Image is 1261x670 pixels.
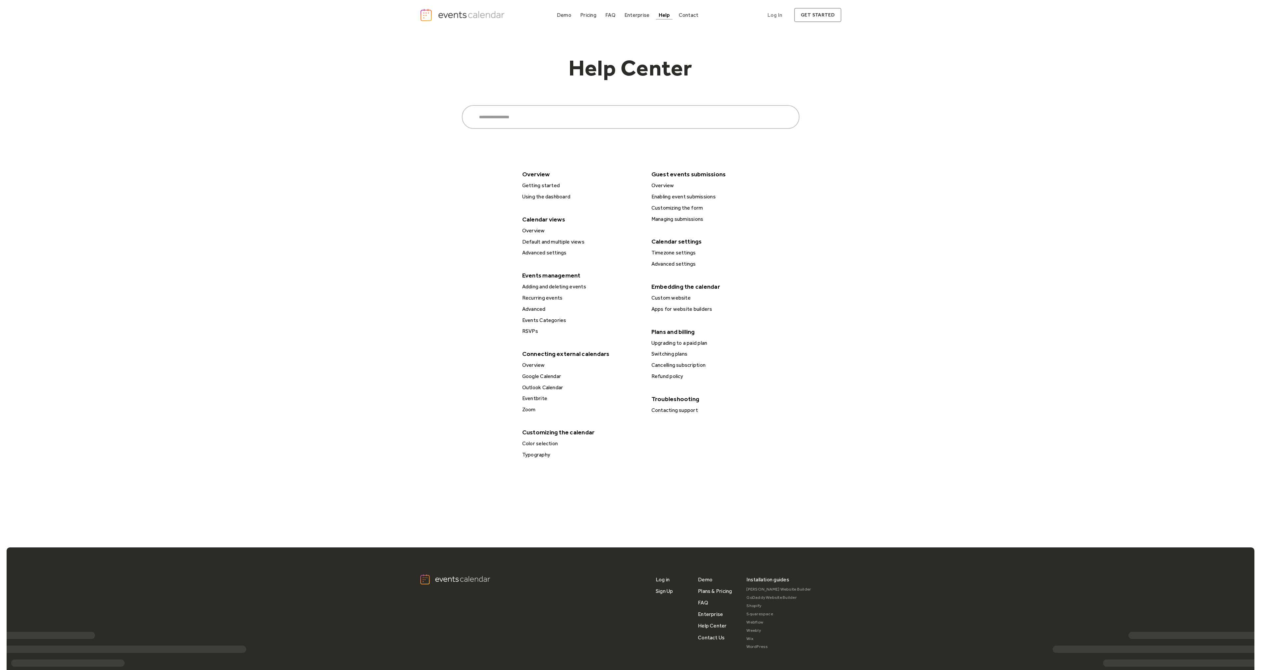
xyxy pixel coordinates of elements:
a: Custom website [649,294,773,302]
a: Zoom [520,405,644,414]
a: Outlook Calendar [520,383,644,392]
a: Apps for website builders [649,305,773,313]
div: Guest events submissions [648,168,772,180]
a: Switching plans [649,350,773,358]
div: Pricing [580,13,596,17]
h1: Help Center [538,56,723,85]
a: Upgrading to a paid plan [649,339,773,347]
a: Adding and deleting events [520,282,644,291]
div: Overview [519,168,643,180]
a: Refund policy [649,372,773,381]
a: Managing submissions [649,215,773,223]
a: Log In [761,8,789,22]
a: RSVPs [520,327,644,335]
div: Installation guides [746,574,789,585]
a: Demo [554,11,574,19]
div: Troubleshooting [648,393,772,405]
div: Connecting external calendars [519,348,643,360]
a: Customizing the form [649,204,773,212]
a: Help [656,11,673,19]
a: Pricing [578,11,599,19]
a: FAQ [603,11,618,19]
a: Advanced settings [520,248,644,257]
a: Contact [676,11,701,19]
a: Weebly [746,626,811,635]
a: home [420,8,507,22]
a: Wix [746,635,811,643]
a: Overview [649,181,773,190]
a: Events Categories [520,316,644,325]
a: Color selection [520,439,644,448]
a: Enterprise [698,608,723,620]
a: Getting started [520,181,644,190]
a: Enterprise [622,11,652,19]
div: Help [659,13,670,17]
a: Help Center [698,620,727,631]
a: Google Calendar [520,372,644,381]
a: get started [794,8,841,22]
div: Customizing the calendar [519,426,643,438]
a: Webflow [746,618,811,626]
a: Typography [520,451,644,459]
a: Enabling event submissions [649,192,773,201]
div: Events management [519,270,643,281]
div: FAQ [605,13,615,17]
div: Calendar settings [648,236,772,247]
div: Contact [679,13,699,17]
a: Plans & Pricing [698,585,732,597]
a: Recurring events [520,294,644,302]
a: Overview [520,226,644,235]
a: Demo [698,574,712,585]
a: WordPress [746,643,811,651]
div: Plans and billing [648,326,772,337]
a: GoDaddy Website Builder [746,594,811,602]
a: Default and multiple views [520,238,644,246]
a: FAQ [698,597,708,608]
a: Advanced settings [649,260,773,268]
div: Contacting support [649,406,773,415]
a: Sign Up [656,585,673,597]
a: Log in [656,574,670,585]
a: Timezone settings [649,248,773,257]
a: Squarespace [746,610,811,618]
a: Advanced [520,305,644,313]
a: Eventbrite [520,394,644,403]
div: Calendar views [519,214,643,225]
a: Using the dashboard [520,192,644,201]
a: Overview [520,361,644,369]
a: Shopify [746,602,811,610]
div: Enterprise [624,13,649,17]
div: Embedding the calendar [648,281,772,292]
div: Demo [557,13,571,17]
a: Cancelling subscription [649,361,773,369]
